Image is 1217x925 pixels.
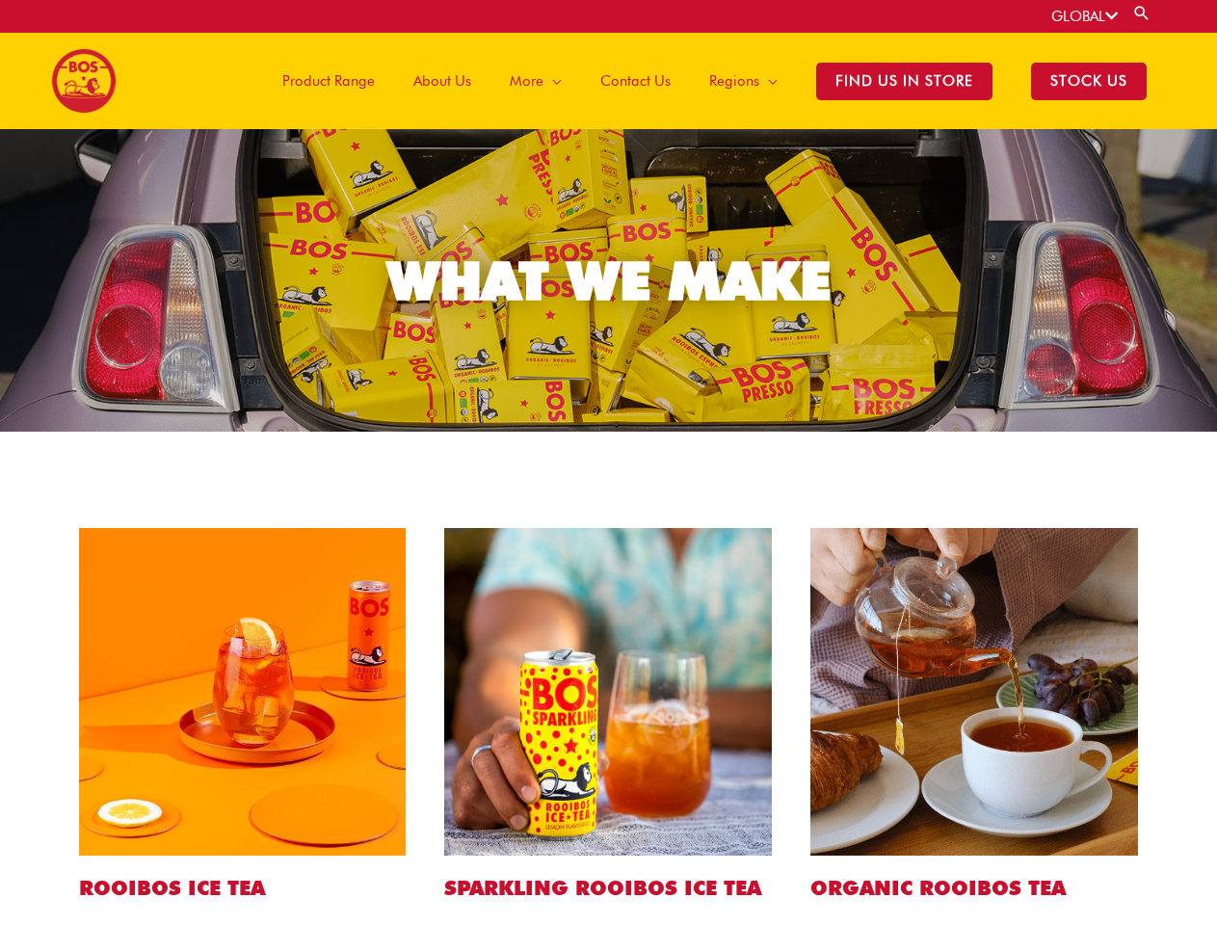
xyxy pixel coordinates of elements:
img: BOS logo finals-200px [51,48,117,114]
img: sparkling lemon [444,528,772,856]
span: STOCK US [1031,63,1147,100]
span: About Us [413,52,471,110]
span: Contact Us [600,52,671,110]
h2: ROOIBOS ICE TEA [79,875,407,901]
span: Product Range [282,52,375,110]
span: Regions [709,52,759,110]
h2: ORGANIC ROOIBOS TEA [810,875,1138,901]
img: peach [79,528,407,856]
nav: Site Navigation [249,33,1166,129]
a: GLOBAL [1051,8,1118,25]
a: Find Us in Store [797,33,1012,129]
a: Product Range [263,33,394,129]
a: STOCK US [1012,33,1166,129]
a: Regions [690,33,797,129]
a: More [490,33,581,129]
div: WHAT WE MAKE [387,254,831,307]
span: More [510,52,543,110]
a: About Us [394,33,490,129]
a: Contact Us [581,33,690,129]
h2: SPARKLING ROOIBOS ICE TEA [444,875,772,901]
a: Search button [1132,4,1151,22]
span: Find Us in Store [816,63,992,100]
